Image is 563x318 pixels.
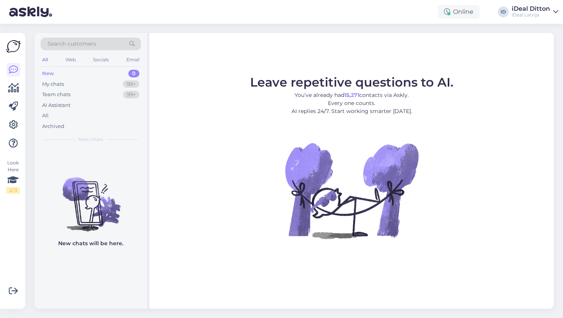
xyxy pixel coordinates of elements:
[512,6,558,18] a: iDeal DittoniDeal Latvija
[128,70,139,77] div: 0
[42,123,64,130] div: Archived
[79,136,103,143] span: New chats
[283,121,421,259] img: No Chat active
[498,7,509,17] div: ID
[438,5,480,19] div: Online
[42,70,54,77] div: New
[64,55,77,65] div: Web
[344,92,359,98] b: 15,271
[42,91,70,98] div: Team chats
[123,80,139,88] div: 99+
[123,91,139,98] div: 99+
[42,112,49,120] div: All
[512,12,550,18] div: iDeal Latvija
[47,40,96,48] span: Search customers
[125,55,141,65] div: Email
[250,91,453,115] p: You’ve already had contacts via Askly. Every one counts. AI replies 24/7. Start working smarter [...
[34,164,147,233] img: No chats
[42,102,70,109] div: AI Assistant
[6,187,20,194] div: 2 / 3
[41,55,49,65] div: All
[92,55,110,65] div: Socials
[512,6,550,12] div: iDeal Ditton
[58,239,123,248] p: New chats will be here.
[6,39,21,54] img: Askly Logo
[250,75,453,90] span: Leave repetitive questions to AI.
[6,159,20,194] div: Look Here
[42,80,64,88] div: My chats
